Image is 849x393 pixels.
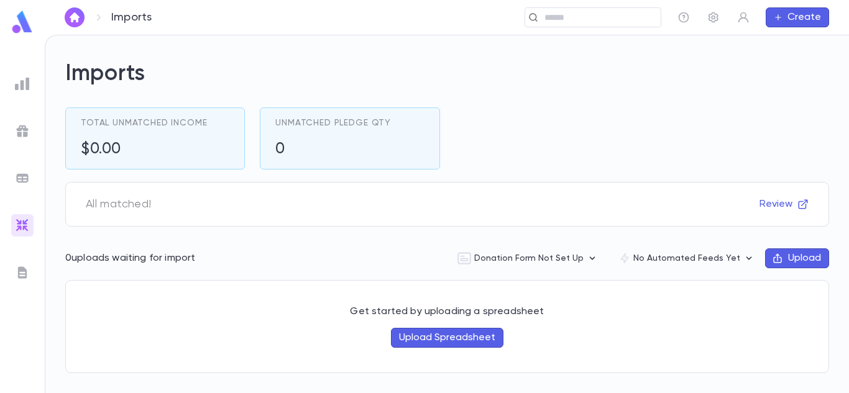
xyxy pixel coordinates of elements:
img: reports_grey.c525e4749d1bce6a11f5fe2a8de1b229.svg [15,76,30,91]
button: Donation Form Not Set Up [447,246,608,270]
button: Upload [765,248,829,268]
h5: 0 [275,140,391,159]
h2: Imports [65,60,829,88]
img: campaigns_grey.99e729a5f7ee94e3726e6486bddda8f1.svg [15,124,30,138]
img: batches_grey.339ca447c9d9533ef1741baa751efc33.svg [15,171,30,186]
span: All matched! [78,190,158,219]
img: imports_gradient.a72c8319815fb0872a7f9c3309a0627a.svg [15,218,30,233]
p: Imports [111,11,152,24]
h5: $0.00 [81,140,207,159]
img: home_white.a664292cf8c1dea59945f0da9f25487c.svg [67,12,82,22]
span: Total Unmatched Income [81,118,207,128]
span: Unmatched Pledge Qty [275,118,391,128]
p: Get started by uploading a spreadsheet [339,305,556,318]
img: logo [10,10,35,34]
button: Upload Spreadsheet [391,328,503,348]
button: Create [766,7,829,27]
button: No Automated Feeds Yet [608,246,765,270]
img: letters_grey.7941b92b52307dd3b8a917253454ce1c.svg [15,265,30,280]
p: 0 uploads waiting for import [65,252,195,264]
button: Review [752,194,816,214]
